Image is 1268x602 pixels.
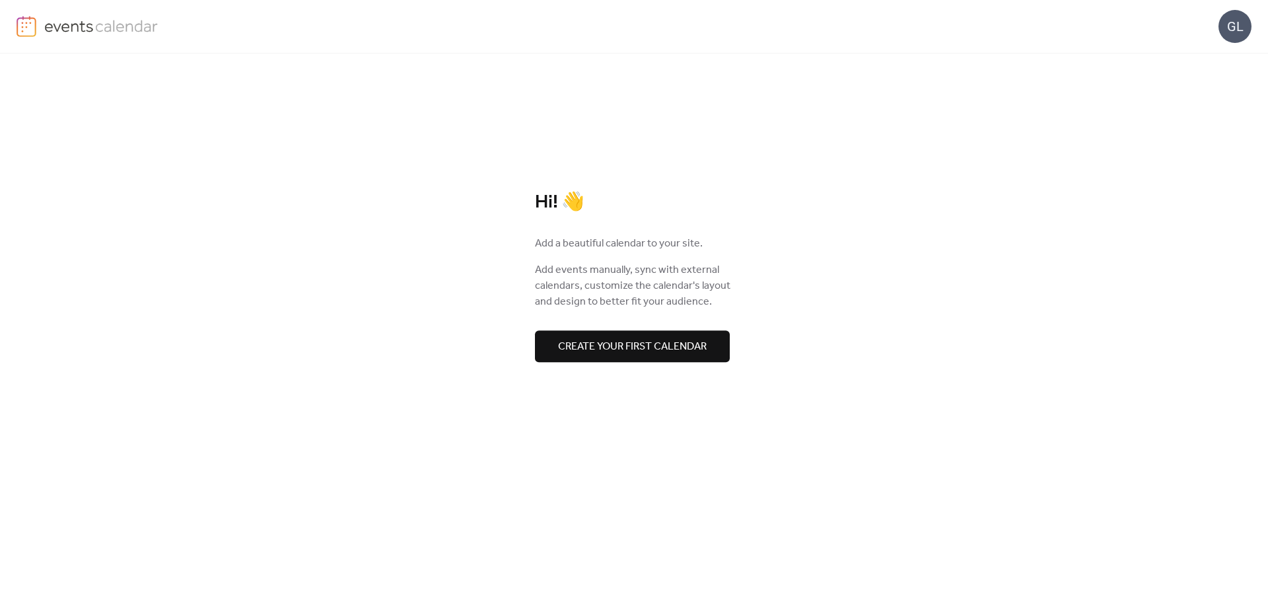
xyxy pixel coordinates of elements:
img: logo [17,16,36,37]
div: GL [1218,10,1251,43]
span: Add a beautiful calendar to your site. [535,236,703,252]
img: logo-type [44,16,158,36]
span: Add events manually, sync with external calendars, customize the calendar's layout and design to ... [535,262,733,310]
button: Create your first calendar [535,330,730,362]
span: Create your first calendar [558,339,707,355]
div: Hi! 👋 [535,191,733,214]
